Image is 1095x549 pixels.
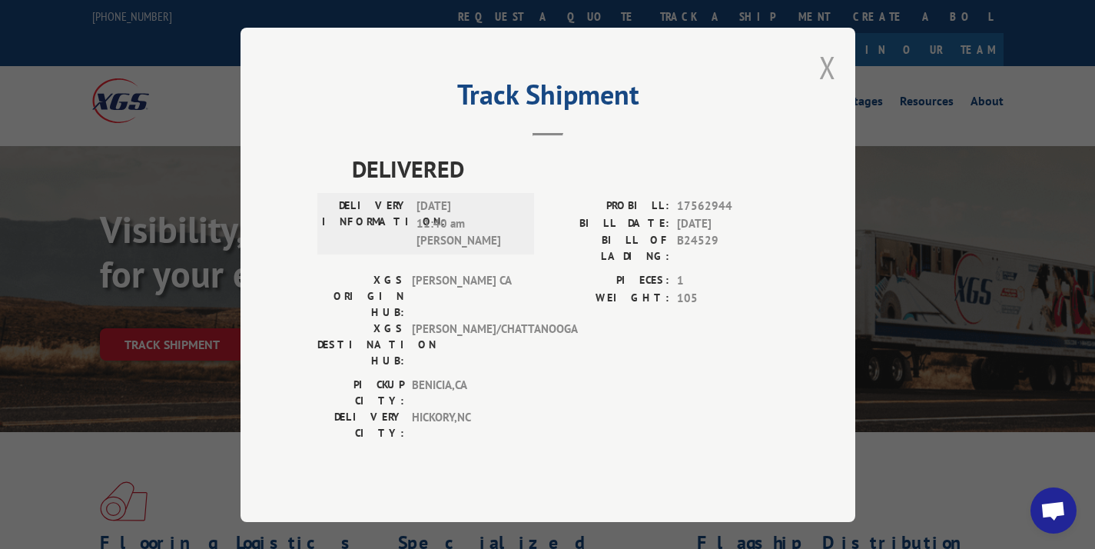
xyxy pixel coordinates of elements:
label: DELIVERY INFORMATION: [322,198,409,250]
span: 105 [677,289,778,307]
span: HICKORY , NC [412,409,516,441]
span: [PERSON_NAME]/CHATTANOOGA [412,321,516,369]
span: [DATE] 11:40 am [PERSON_NAME] [416,198,520,250]
a: Open chat [1030,487,1077,534]
span: 17562944 [677,198,778,215]
button: Close modal [819,47,836,88]
h2: Track Shipment [317,84,778,113]
label: BILL DATE: [548,215,669,232]
label: PIECES: [548,272,669,290]
label: XGS DESTINATION HUB: [317,321,404,369]
span: [PERSON_NAME] CA [412,272,516,321]
label: PICKUP CITY: [317,377,404,409]
label: WEIGHT: [548,289,669,307]
label: PROBILL: [548,198,669,215]
span: 1 [677,272,778,290]
span: DELIVERED [352,151,778,186]
span: B24529 [677,232,778,265]
label: BILL OF LADING: [548,232,669,265]
label: XGS ORIGIN HUB: [317,272,404,321]
label: DELIVERY CITY: [317,409,404,441]
span: BENICIA , CA [412,377,516,409]
span: [DATE] [677,215,778,232]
